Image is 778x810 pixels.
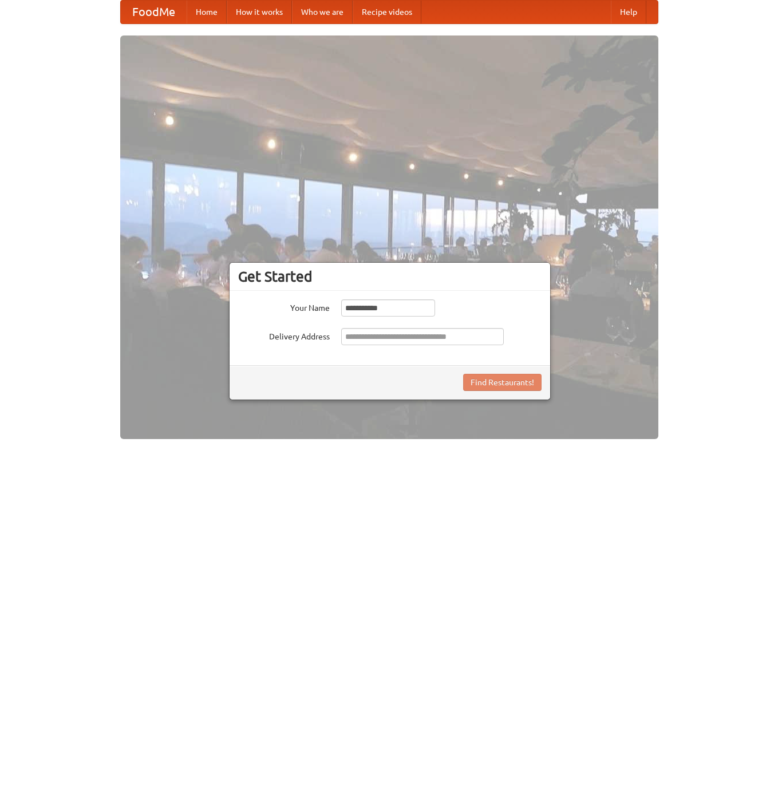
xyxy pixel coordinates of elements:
[238,328,330,342] label: Delivery Address
[238,268,542,285] h3: Get Started
[187,1,227,23] a: Home
[353,1,421,23] a: Recipe videos
[238,299,330,314] label: Your Name
[463,374,542,391] button: Find Restaurants!
[227,1,292,23] a: How it works
[292,1,353,23] a: Who we are
[121,1,187,23] a: FoodMe
[611,1,646,23] a: Help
